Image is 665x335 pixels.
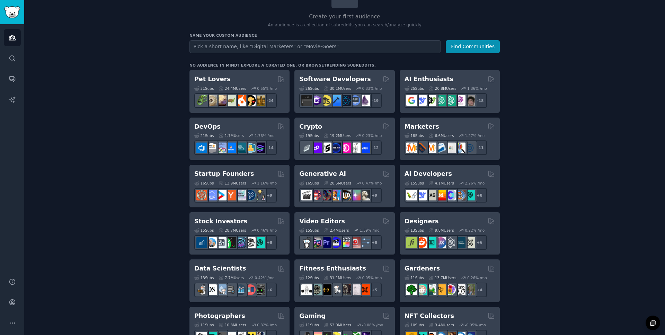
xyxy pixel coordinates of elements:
[455,237,465,248] img: learndesign
[350,237,361,248] img: Youtubevideo
[340,95,351,106] img: reactnative
[350,143,361,153] img: CryptoNews
[245,95,256,106] img: PetAdvice
[235,95,246,106] img: cockatiel
[464,143,475,153] img: OnlineMarketing
[194,228,214,233] div: 15 Sub s
[446,40,500,53] button: Find Communities
[299,264,366,273] h2: Fitness Enthusiasts
[206,237,217,248] img: ValueInvesting
[445,237,456,248] img: userexperience
[311,190,322,200] img: dalle2
[435,143,446,153] img: Emailmarketing
[429,323,454,327] div: 3.4M Users
[206,143,217,153] img: AWS_Certified_Experts
[406,190,417,200] img: LangChain
[311,143,322,153] img: 0xPolygon
[445,284,456,295] img: flowers
[324,228,349,233] div: 2.4M Users
[194,181,214,186] div: 16 Sub s
[189,33,500,38] h3: Name your custom audience
[225,143,236,153] img: DevOpsLinks
[216,95,227,106] img: leopardgeckos
[340,237,351,248] img: finalcutpro
[362,133,382,138] div: 0.23 % /mo
[321,95,331,106] img: learnjavascript
[299,228,319,233] div: 15 Sub s
[467,275,487,280] div: 0.26 % /mo
[194,133,214,138] div: 21 Sub s
[435,237,446,248] img: UXDesign
[219,86,246,91] div: 24.4M Users
[196,143,207,153] img: azuredevops
[405,264,440,273] h2: Gardeners
[225,284,236,295] img: dataengineering
[429,86,456,91] div: 20.8M Users
[301,95,312,106] img: software
[196,190,207,200] img: EntrepreneurRideAlong
[416,95,427,106] img: DeepSeek
[360,143,370,153] img: defi_
[360,190,370,200] img: DreamBooth
[257,228,277,233] div: 0.46 % /mo
[367,140,382,155] div: + 12
[189,40,441,53] input: Pick a short name, like "Digital Marketers" or "Movie-Goers"
[445,143,456,153] img: googleads
[405,133,424,138] div: 18 Sub s
[465,323,486,327] div: -0.05 % /mo
[406,284,417,295] img: vegetablegardening
[235,190,246,200] img: indiehackers
[311,237,322,248] img: editors
[324,181,351,186] div: 20.5M Users
[301,284,312,295] img: GYM
[445,190,456,200] img: OpenSourceAI
[245,237,256,248] img: swingtrading
[465,228,485,233] div: 0.22 % /mo
[330,190,341,200] img: sdforall
[321,284,331,295] img: workout
[367,283,382,297] div: + 5
[464,190,475,200] img: AIDevelopersSociety
[299,217,345,226] h2: Video Editors
[405,217,439,226] h2: Designers
[299,181,319,186] div: 16 Sub s
[472,140,487,155] div: + 11
[299,312,325,320] h2: Gaming
[429,275,456,280] div: 13.7M Users
[455,284,465,295] img: UrbanGardening
[367,188,382,203] div: + 9
[299,133,319,138] div: 19 Sub s
[426,237,436,248] img: UI_Design
[216,143,227,153] img: Docker_DevOps
[216,237,227,248] img: Forex
[321,190,331,200] img: deepdream
[435,284,446,295] img: GardeningUK
[405,181,424,186] div: 15 Sub s
[340,284,351,295] img: fitness30plus
[299,122,322,131] h2: Crypto
[435,190,446,200] img: MistralAI
[362,181,382,186] div: 0.47 % /mo
[301,190,312,200] img: aivideo
[330,95,341,106] img: iOSProgramming
[255,133,275,138] div: 1.76 % /mo
[465,133,485,138] div: 1.27 % /mo
[362,86,382,91] div: 0.33 % /mo
[299,75,371,84] h2: Software Developers
[301,237,312,248] img: gopro
[219,323,246,327] div: 10.8M Users
[406,143,417,153] img: content_marketing
[194,264,246,273] h2: Data Scientists
[299,275,319,280] div: 12 Sub s
[405,323,424,327] div: 10 Sub s
[340,143,351,153] img: defiblockchain
[360,228,380,233] div: 1.59 % /mo
[472,283,487,297] div: + 4
[194,312,245,320] h2: Photographers
[426,190,436,200] img: Rag
[311,95,322,106] img: csharp
[324,323,351,327] div: 53.0M Users
[350,95,361,106] img: AskComputerScience
[416,190,427,200] img: DeepSeek
[194,217,247,226] h2: Stock Investors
